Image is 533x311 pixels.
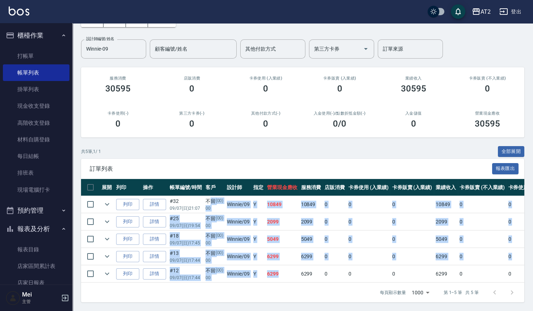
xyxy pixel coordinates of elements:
h3: 0 [115,119,120,129]
h2: 第三方卡券(-) [164,111,220,116]
td: 0 [347,265,390,282]
td: Y [251,265,265,282]
td: 6299 [265,248,299,265]
th: 展開 [100,179,114,196]
td: 0 [347,213,390,230]
a: 詳情 [143,251,166,262]
td: 0 [390,196,434,213]
button: AT2 [469,4,494,19]
td: 0 [458,196,506,213]
a: 現金收支登錄 [3,98,69,114]
td: 0 [390,248,434,265]
a: 報表目錄 [3,241,69,258]
td: 0 [323,265,347,282]
a: 掛單列表 [3,81,69,98]
p: 主管 [22,298,59,305]
h3: 30595 [105,84,131,94]
button: 報表及分析 [3,220,69,238]
button: expand row [102,234,113,244]
h2: 營業現金應收 [459,111,516,116]
h3: 0 /0 [333,119,346,129]
td: 10849 [434,196,458,213]
a: 報表匯出 [492,165,519,172]
a: 現場電腦打卡 [3,182,69,198]
button: Open [360,43,372,55]
a: 店家日報表 [3,274,69,291]
h3: 0 [189,119,194,129]
h2: 卡券販賣 (不入業績) [459,76,516,81]
td: #25 [168,213,204,230]
p: 09/07 (日) 17:44 [170,274,202,281]
p: 09/07 (日) 17:45 [170,240,202,246]
h2: 卡券販賣 (入業績) [311,76,368,81]
th: 卡券販賣 (不入業績) [458,179,506,196]
td: 5049 [265,231,299,248]
td: Y [251,213,265,230]
a: 詳情 [143,268,166,280]
h3: 0 [189,84,194,94]
p: (00) [216,215,224,222]
img: Person [6,291,20,305]
h2: 卡券使用(-) [90,111,146,116]
td: 6299 [434,265,458,282]
h3: 30595 [475,119,500,129]
p: 09/07 (日) 19:54 [170,222,202,229]
h2: 店販消費 [164,76,220,81]
th: 業績收入 [434,179,458,196]
img: Logo [9,7,29,16]
td: 6299 [299,265,323,282]
a: 打帳單 [3,48,69,64]
p: 00 [206,222,224,229]
td: #13 [168,248,204,265]
button: expand row [102,251,113,262]
a: 排班表 [3,165,69,181]
button: 列印 [116,199,139,210]
p: 共 5 筆, 1 / 1 [81,148,101,155]
div: 不留 [206,232,224,240]
th: 客戶 [204,179,225,196]
button: expand row [102,268,113,279]
td: 0 [323,213,347,230]
p: 00 [206,240,224,246]
h3: 0 [485,84,490,94]
td: #18 [168,231,204,248]
p: 00 [206,274,224,281]
p: (00) [216,197,224,205]
button: 列印 [116,251,139,262]
td: 0 [323,248,347,265]
td: 0 [390,231,434,248]
td: Winnie /09 [225,231,251,248]
td: 10849 [265,196,299,213]
th: 設計師 [225,179,251,196]
button: expand row [102,199,113,210]
button: 登出 [496,5,524,18]
td: 2099 [265,213,299,230]
p: 每頁顯示數量 [380,289,406,296]
td: 10849 [299,196,323,213]
button: 列印 [116,234,139,245]
p: 00 [206,257,224,264]
td: Y [251,231,265,248]
td: 0 [458,231,506,248]
td: #32 [168,196,204,213]
button: expand row [102,216,113,227]
td: 0 [458,248,506,265]
h5: Mei [22,291,59,298]
a: 詳情 [143,216,166,227]
th: 操作 [141,179,168,196]
h3: 0 [263,119,268,129]
td: 0 [458,265,506,282]
td: Y [251,196,265,213]
p: (00) [216,232,224,240]
span: 訂單列表 [90,165,492,172]
th: 營業現金應收 [265,179,299,196]
a: 材料自購登錄 [3,131,69,148]
button: 報表匯出 [492,163,519,174]
td: 2099 [299,213,323,230]
th: 店販消費 [323,179,347,196]
th: 帳單編號/時間 [168,179,204,196]
div: 不留 [206,215,224,222]
p: 00 [206,205,224,212]
td: Winnie /09 [225,265,251,282]
button: 列印 [116,216,139,227]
